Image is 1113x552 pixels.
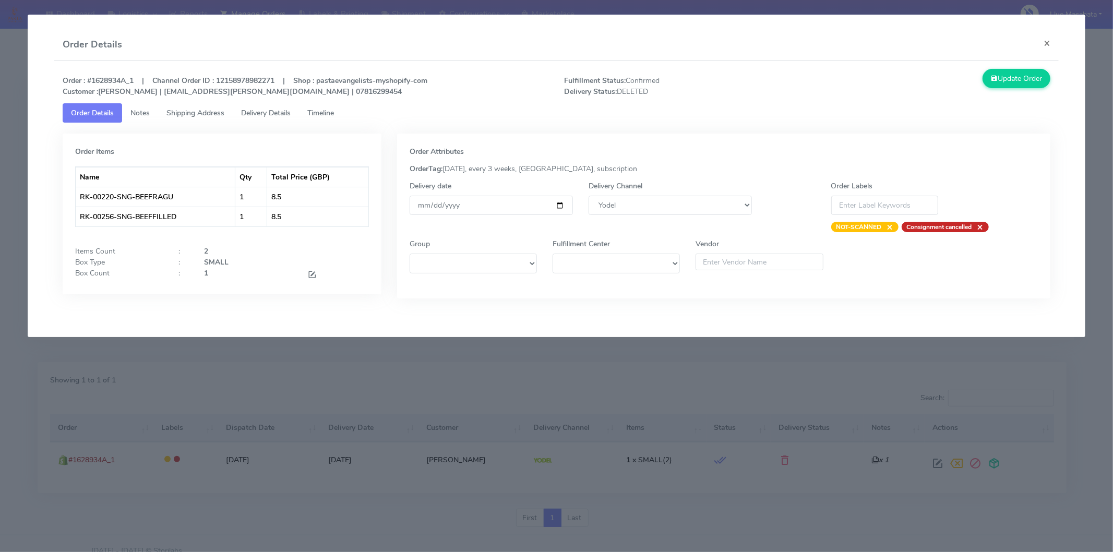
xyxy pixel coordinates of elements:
label: Group [410,238,430,249]
ul: Tabs [63,103,1050,123]
td: 8.5 [267,187,368,207]
span: × [972,222,984,232]
td: RK-00220-SNG-BEEFRAGU [76,187,235,207]
th: Total Price (GBP) [267,167,368,187]
span: Delivery Details [241,108,291,118]
span: Order Details [71,108,114,118]
span: Confirmed DELETED [556,75,807,97]
input: Enter Vendor Name [696,254,823,270]
label: Fulfillment Center [553,238,610,249]
strong: NOT-SCANNED [836,223,882,231]
h4: Order Details [63,38,122,52]
label: Order Labels [831,181,873,191]
th: Qty [235,167,267,187]
strong: Customer : [63,87,98,97]
td: 1 [235,187,267,207]
label: Vendor [696,238,719,249]
span: Shipping Address [166,108,224,118]
label: Delivery date [410,181,451,191]
strong: Order Attributes [410,147,464,157]
strong: Delivery Status: [564,87,617,97]
div: Box Count [67,268,171,282]
span: × [882,222,893,232]
strong: Fulfillment Status: [564,76,626,86]
strong: Order : #1628934A_1 | Channel Order ID : 12158978982271 | Shop : pastaevangelists-myshopify-com [... [63,76,427,97]
strong: Consignment cancelled [907,223,972,231]
strong: SMALL [204,257,229,267]
div: : [171,268,196,282]
strong: OrderTag: [410,164,442,174]
th: Name [76,167,235,187]
label: Delivery Channel [589,181,642,191]
strong: 2 [204,246,208,256]
td: 8.5 [267,207,368,226]
div: [DATE], every 3 weeks, [GEOGRAPHIC_DATA], subscription [402,163,1046,174]
div: Box Type [67,257,171,268]
td: 1 [235,207,267,226]
strong: 1 [204,268,208,278]
input: Enter Label Keywords [831,196,939,215]
span: Timeline [307,108,334,118]
span: Notes [130,108,150,118]
div: : [171,257,196,268]
button: Close [1035,29,1059,57]
div: : [171,246,196,257]
button: Update Order [983,69,1050,88]
div: Items Count [67,246,171,257]
strong: Order Items [75,147,114,157]
td: RK-00256-SNG-BEEFFILLED [76,207,235,226]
